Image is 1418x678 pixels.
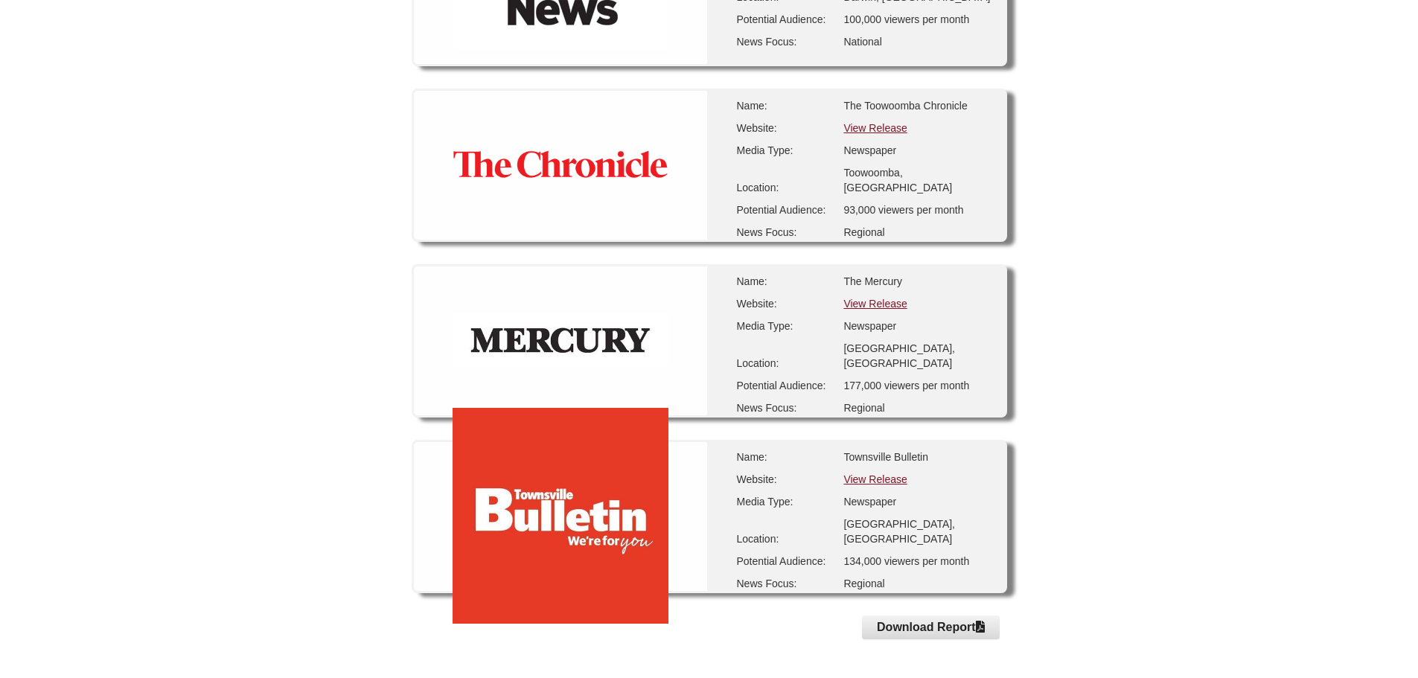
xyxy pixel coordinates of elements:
div: Townsville Bulletin [843,450,992,464]
div: Media Type: [737,319,834,333]
a: View Release [843,122,907,134]
div: 134,000 viewers per month [843,554,992,569]
div: Newspaper [843,494,992,509]
div: Regional [843,576,992,591]
div: Media Type: [737,143,834,158]
div: [GEOGRAPHIC_DATA], [GEOGRAPHIC_DATA] [843,341,992,371]
div: 177,000 viewers per month [843,378,992,393]
div: Name: [737,98,834,113]
div: News Focus: [737,225,834,240]
div: Location: [737,531,834,546]
a: View Release [843,473,907,485]
div: News Focus: [737,34,834,49]
img: Townsville Bulletin [453,408,668,624]
div: Potential Audience: [737,12,834,27]
div: Website: [737,121,834,135]
div: [GEOGRAPHIC_DATA], [GEOGRAPHIC_DATA] [843,517,992,546]
div: Location: [737,356,834,371]
div: Website: [737,296,834,311]
div: National [843,34,992,49]
a: View Release [843,298,907,310]
img: The Mercury [453,313,668,368]
div: 93,000 viewers per month [843,202,992,217]
div: Potential Audience: [737,378,834,393]
button: Download Report [862,615,999,639]
div: Toowoomba, [GEOGRAPHIC_DATA] [843,165,992,195]
div: News Focus: [737,576,834,591]
div: Regional [843,225,992,240]
div: News Focus: [737,400,834,415]
img: The Toowoomba Chronicle [453,150,668,179]
div: 100,000 viewers per month [843,12,992,27]
div: Website: [737,472,834,487]
div: Potential Audience: [737,202,834,217]
div: Name: [737,450,834,464]
div: Potential Audience: [737,554,834,569]
div: The Toowoomba Chronicle [843,98,992,113]
div: Regional [843,400,992,415]
div: Newspaper [843,319,992,333]
div: Name: [737,274,834,289]
div: Media Type: [737,494,834,509]
div: Location: [737,180,834,195]
div: The Mercury [843,274,992,289]
div: Newspaper [843,143,992,158]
